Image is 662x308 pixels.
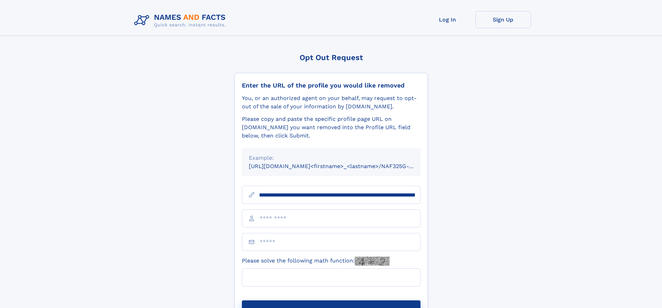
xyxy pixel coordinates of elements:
[249,154,414,162] div: Example:
[235,53,428,62] div: Opt Out Request
[242,257,390,266] label: Please solve the following math function:
[242,82,420,89] div: Enter the URL of the profile you would like removed
[242,94,420,111] div: You, or an authorized agent on your behalf, may request to opt-out of the sale of your informatio...
[475,11,531,28] a: Sign Up
[249,163,434,169] small: [URL][DOMAIN_NAME]<firstname>_<lastname>/NAF325G-xxxxxxxx
[420,11,475,28] a: Log In
[242,115,420,140] div: Please copy and paste the specific profile page URL on [DOMAIN_NAME] you want removed into the Pr...
[131,11,231,30] img: Logo Names and Facts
